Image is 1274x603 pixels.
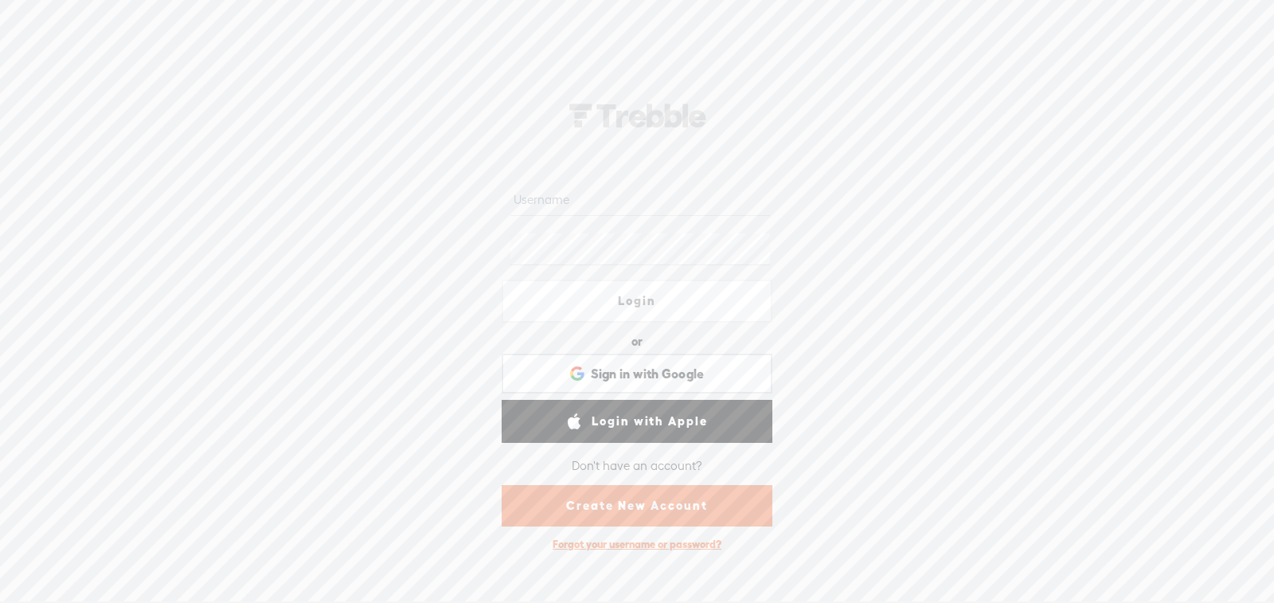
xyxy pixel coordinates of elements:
[631,329,643,354] div: or
[545,530,729,559] div: Forgot your username or password?
[591,366,705,382] span: Sign in with Google
[572,448,702,482] div: Don't have an account?
[502,280,772,323] a: Login
[502,485,772,527] a: Create New Account
[502,354,772,394] div: Sign in with Google
[510,185,769,216] input: Username
[502,400,772,443] a: Login with Apple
